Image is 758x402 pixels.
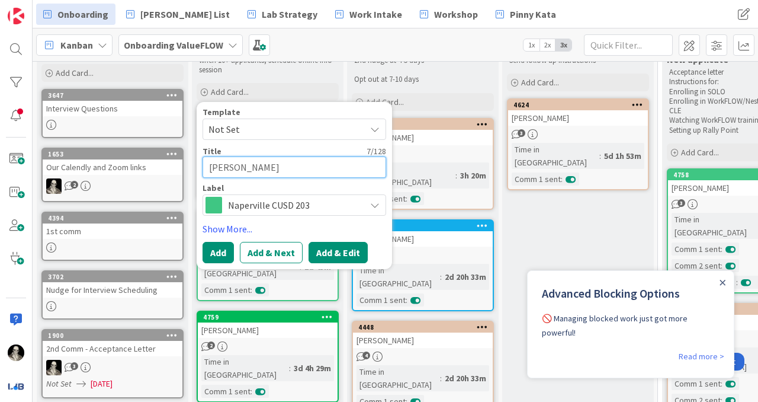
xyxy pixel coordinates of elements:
[672,377,721,390] div: Comm 1 sent
[203,157,386,178] textarea: [PERSON_NAME]
[518,129,525,137] span: 3
[455,169,457,182] span: :
[721,377,722,390] span: :
[41,212,184,261] a: 43941st comm
[140,7,230,21] span: [PERSON_NAME] List
[57,7,108,21] span: Onboarding
[406,192,407,205] span: :
[328,4,409,25] a: Work Intake
[208,122,356,137] span: Not Set
[353,119,493,145] div: 4563[PERSON_NAME]
[262,7,317,21] span: Lab Strategy
[43,178,182,194] div: WS
[46,178,62,194] img: WS
[43,341,182,356] div: 2nd Comm - Acceptance Letter
[43,101,182,116] div: Interview Questions
[440,270,442,283] span: :
[43,90,182,116] div: 3647Interview Questions
[250,283,252,296] span: :
[124,39,223,51] b: Onboarding ValueFLOW
[225,146,386,157] div: 7 / 128
[353,130,493,145] div: [PERSON_NAME]
[198,323,338,338] div: [PERSON_NAME]
[250,385,252,398] span: :
[41,148,184,202] a: 1653Our Calendly and Zoom linksWS
[201,385,250,398] div: Comm 1 sent
[358,222,493,230] div: 4460
[48,331,182,340] div: 1900
[442,270,489,283] div: 2d 20h 33m
[513,101,648,109] div: 4624
[201,283,250,296] div: Comm 1 sent
[681,147,719,158] span: Add Card...
[48,214,182,222] div: 4394
[48,150,182,158] div: 1653
[41,89,184,138] a: 3647Interview Questions
[43,90,182,101] div: 3647
[203,222,386,236] a: Show More...
[353,333,493,348] div: [PERSON_NAME]
[198,312,338,323] div: 4759
[362,352,370,359] span: 4
[240,4,325,25] a: Lab Strategy
[521,77,559,88] span: Add Card...
[203,242,234,263] button: Add
[356,264,440,290] div: Time in [GEOGRAPHIC_DATA]
[48,91,182,100] div: 3647
[442,372,489,385] div: 2d 20h 33m
[43,149,182,175] div: 1653Our Calendly and Zoom links
[527,270,734,378] iframe: UserGuiding Product Updates Slide Out
[672,259,721,272] div: Comm 2 sent
[43,159,182,175] div: Our Calendly and Zoom links
[599,149,601,162] span: :
[43,272,182,282] div: 3702
[240,242,303,263] button: Add & Next
[434,7,478,21] span: Workshop
[228,197,359,213] span: Naperville CUSD 203
[512,143,599,169] div: Time in [GEOGRAPHIC_DATA]
[203,108,240,116] span: Template
[353,221,493,231] div: 4460
[60,38,93,52] span: Kanban
[56,68,94,78] span: Add Card...
[43,282,182,298] div: Nudge for Interview Scheduling
[508,110,648,126] div: [PERSON_NAME]
[721,243,722,256] span: :
[736,276,738,289] span: :
[203,313,338,321] div: 4759
[507,98,649,190] a: 4624[PERSON_NAME]Time in [GEOGRAPHIC_DATA]:5d 1h 53mComm 1 sent:
[36,4,115,25] a: Onboarding
[539,39,555,51] span: 2x
[601,149,644,162] div: 5d 1h 53m
[512,173,561,186] div: Comm 1 sent
[119,4,237,25] a: [PERSON_NAME] List
[353,119,493,130] div: 4563
[353,322,493,333] div: 4448
[43,330,182,356] div: 19002nd Comm - Acceptance Letter
[406,293,407,307] span: :
[201,355,289,381] div: Time in [GEOGRAPHIC_DATA]
[43,149,182,159] div: 1653
[211,87,249,97] span: Add Card...
[356,162,455,189] div: Time in [GEOGRAPHIC_DATA]
[358,120,493,129] div: 4563
[366,97,404,107] span: Add Card...
[8,378,24,394] img: avatar
[584,34,673,56] input: Quick Filter...
[46,378,72,389] i: Not Set
[70,181,78,189] span: 2
[43,330,182,341] div: 1900
[508,100,648,126] div: 4624[PERSON_NAME]
[203,184,224,192] span: Label
[354,75,492,84] p: Opt out at 7-10 days
[309,242,368,263] button: Add & Edit
[46,360,62,375] img: WS
[356,365,440,391] div: Time in [GEOGRAPHIC_DATA]
[356,293,406,307] div: Comm 1 sent
[43,272,182,298] div: 3702Nudge for Interview Scheduling
[561,173,563,186] span: :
